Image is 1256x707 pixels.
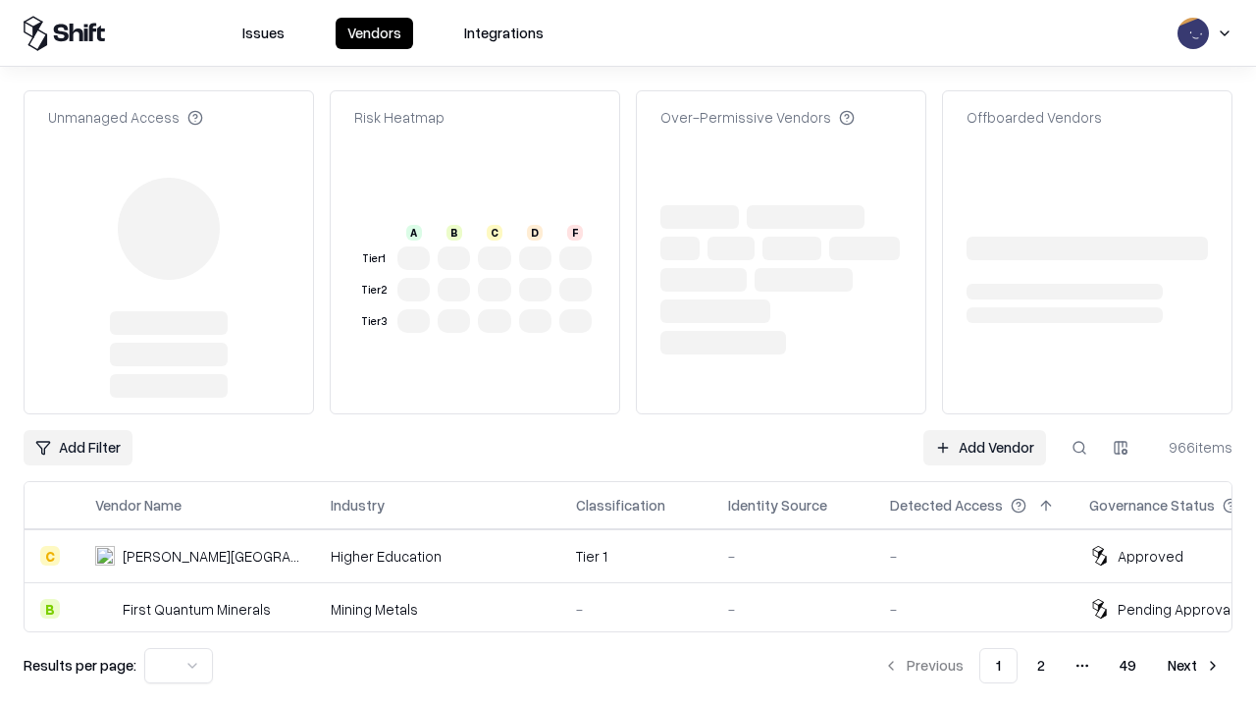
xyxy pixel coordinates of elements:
[1118,546,1183,567] div: Approved
[979,648,1018,683] button: 1
[48,107,203,128] div: Unmanaged Access
[660,107,855,128] div: Over-Permissive Vendors
[123,546,299,567] div: [PERSON_NAME][GEOGRAPHIC_DATA]
[527,225,543,241] div: D
[890,546,1058,567] div: -
[728,495,827,516] div: Identity Source
[40,546,60,566] div: C
[487,225,502,241] div: C
[40,599,60,619] div: B
[354,107,445,128] div: Risk Heatmap
[576,599,697,620] div: -
[1156,648,1232,683] button: Next
[24,655,136,676] p: Results per page:
[95,546,115,566] img: Reichman University
[1118,599,1233,620] div: Pending Approval
[358,282,390,299] div: Tier 2
[24,430,132,465] button: Add Filter
[1089,495,1215,516] div: Governance Status
[331,495,385,516] div: Industry
[406,225,422,241] div: A
[871,648,1232,683] nav: pagination
[576,495,665,516] div: Classification
[890,599,1058,620] div: -
[331,599,545,620] div: Mining Metals
[728,546,859,567] div: -
[123,599,271,620] div: First Quantum Minerals
[358,313,390,330] div: Tier 3
[336,18,413,49] button: Vendors
[446,225,462,241] div: B
[95,599,115,619] img: First Quantum Minerals
[1104,648,1152,683] button: 49
[923,430,1046,465] a: Add Vendor
[967,107,1102,128] div: Offboarded Vendors
[576,546,697,567] div: Tier 1
[358,250,390,267] div: Tier 1
[567,225,583,241] div: F
[452,18,555,49] button: Integrations
[728,599,859,620] div: -
[1154,437,1232,458] div: 966 items
[95,495,182,516] div: Vendor Name
[331,546,545,567] div: Higher Education
[231,18,296,49] button: Issues
[890,495,1003,516] div: Detected Access
[1021,648,1061,683] button: 2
